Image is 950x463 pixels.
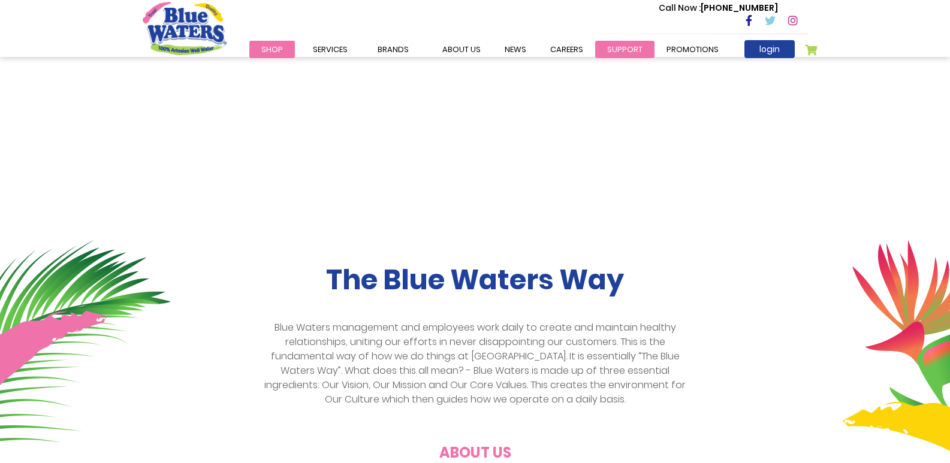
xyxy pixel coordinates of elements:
[261,44,283,55] span: Shop
[143,264,808,296] h2: The Blue Waters Way
[313,44,348,55] span: Services
[744,40,795,58] a: login
[493,41,538,58] a: News
[655,41,731,58] a: Promotions
[430,41,493,58] a: about us
[538,41,595,58] a: careers
[258,320,692,407] p: Blue Waters management and employees work daily to create and maintain healthy relationships, uni...
[378,44,409,55] span: Brands
[595,41,655,58] a: support
[439,447,511,461] a: About us
[439,444,511,462] h4: About us
[659,2,778,14] p: [PHONE_NUMBER]
[659,2,701,14] span: Call Now :
[143,2,227,55] a: store logo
